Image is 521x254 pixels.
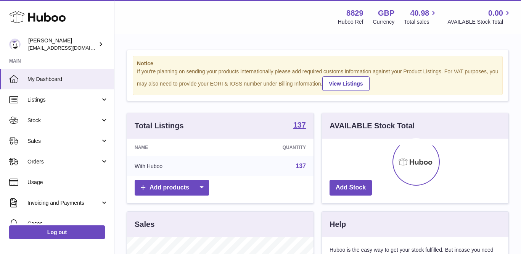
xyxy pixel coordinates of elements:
[410,8,429,18] span: 40.98
[447,18,512,26] span: AVAILABLE Stock Total
[127,156,225,176] td: With Huboo
[27,117,100,124] span: Stock
[330,121,415,131] h3: AVAILABLE Stock Total
[27,138,100,145] span: Sales
[404,18,438,26] span: Total sales
[135,180,209,196] a: Add products
[338,18,363,26] div: Huboo Ref
[135,219,154,230] h3: Sales
[27,96,100,104] span: Listings
[27,76,108,83] span: My Dashboard
[346,8,363,18] strong: 8829
[293,121,306,129] strong: 137
[27,220,108,227] span: Cases
[378,8,394,18] strong: GBP
[28,37,97,52] div: [PERSON_NAME]
[27,179,108,186] span: Usage
[293,121,306,130] a: 137
[322,76,369,91] a: View Listings
[27,199,100,207] span: Invoicing and Payments
[27,158,100,165] span: Orders
[9,39,21,50] img: commandes@kpmatech.com
[296,163,306,169] a: 137
[127,139,225,156] th: Name
[330,180,372,196] a: Add Stock
[9,225,105,239] a: Log out
[28,45,112,51] span: [EMAIL_ADDRESS][DOMAIN_NAME]
[404,8,438,26] a: 40.98 Total sales
[373,18,395,26] div: Currency
[137,68,498,91] div: If you're planning on sending your products internationally please add required customs informati...
[447,8,512,26] a: 0.00 AVAILABLE Stock Total
[225,139,314,156] th: Quantity
[488,8,503,18] span: 0.00
[137,60,498,67] strong: Notice
[135,121,184,131] h3: Total Listings
[330,219,346,230] h3: Help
